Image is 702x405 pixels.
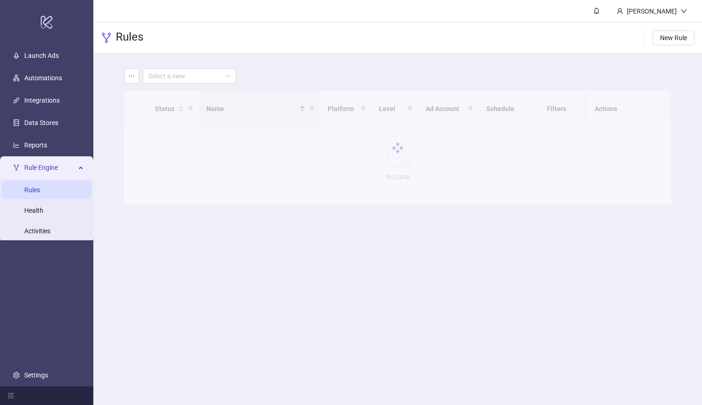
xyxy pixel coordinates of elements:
span: ellipsis [128,73,135,79]
a: Data Stores [24,119,58,126]
span: down [681,8,687,14]
span: Rule Engine [24,158,76,177]
h3: Rules [116,30,143,46]
a: Health [24,207,43,214]
a: Rules [24,186,40,194]
button: New Rule [653,30,695,45]
a: Reports [24,141,47,149]
span: user [617,8,623,14]
span: New Rule [660,34,687,42]
a: Integrations [24,97,60,104]
span: bell [593,7,600,14]
a: Launch Ads [24,52,59,59]
a: Settings [24,371,48,379]
a: Activities [24,227,50,235]
span: fork [101,32,112,43]
span: fork [13,164,20,171]
div: [PERSON_NAME] [623,6,681,16]
span: menu-fold [7,392,14,399]
a: Automations [24,74,62,82]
